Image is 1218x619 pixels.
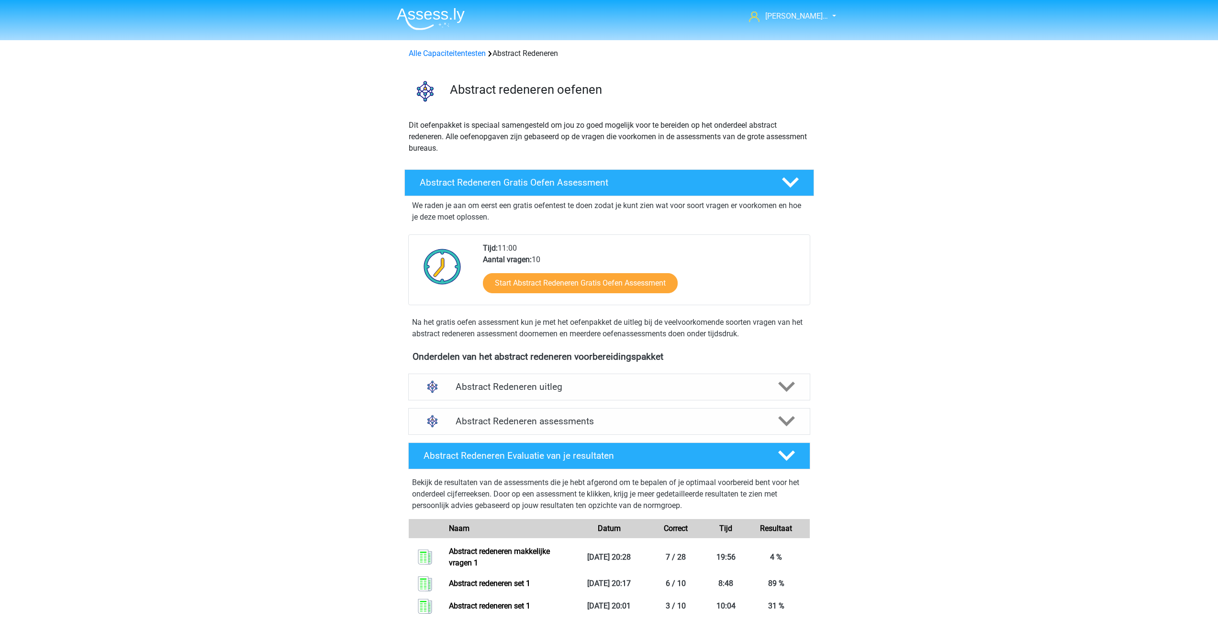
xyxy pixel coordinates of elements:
[420,375,445,399] img: abstract redeneren uitleg
[450,82,806,97] h3: Abstract redeneren oefenen
[456,416,763,427] h4: Abstract Redeneren assessments
[401,169,818,196] a: Abstract Redeneren Gratis Oefen Assessment
[449,601,530,610] a: Abstract redeneren set 1
[442,523,575,534] div: Naam
[408,317,810,340] div: Na het gratis oefen assessment kun je met het oefenpakket de uitleg bij de veelvoorkomende soorte...
[483,243,498,253] b: Tijd:
[576,523,643,534] div: Datum
[709,523,743,534] div: Tijd
[397,8,465,30] img: Assessly
[412,200,806,223] p: We raden je aan om eerst een gratis oefentest te doen zodat je kunt zien wat voor soort vragen er...
[449,579,530,588] a: Abstract redeneren set 1
[420,177,766,188] h4: Abstract Redeneren Gratis Oefen Assessment
[409,120,810,154] p: Dit oefenpakket is speciaal samengesteld om jou zo goed mogelijk voor te bereiden op het onderdee...
[404,408,814,435] a: assessments Abstract Redeneren assessments
[745,11,829,22] a: [PERSON_NAME]…
[413,351,806,362] h4: Onderdelen van het abstract redeneren voorbereidingspakket
[412,477,806,511] p: Bekijk de resultaten van de assessments die je hebt afgerond om te bepalen of je optimaal voorber...
[405,48,814,59] div: Abstract Redeneren
[418,243,467,290] img: Klok
[424,450,763,461] h4: Abstract Redeneren Evaluatie van je resultaten
[409,49,486,58] a: Alle Capaciteitentesten
[476,243,809,305] div: 11:00 10
[743,523,810,534] div: Resultaat
[405,71,446,111] img: abstract redeneren
[456,381,763,392] h4: Abstract Redeneren uitleg
[404,374,814,400] a: uitleg Abstract Redeneren uitleg
[483,273,678,293] a: Start Abstract Redeneren Gratis Oefen Assessment
[642,523,709,534] div: Correct
[404,442,814,469] a: Abstract Redeneren Evaluatie van je resultaten
[765,11,828,21] span: [PERSON_NAME]…
[420,409,445,433] img: abstract redeneren assessments
[449,547,550,567] a: Abstract redeneren makkelijke vragen 1
[483,255,532,264] b: Aantal vragen:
